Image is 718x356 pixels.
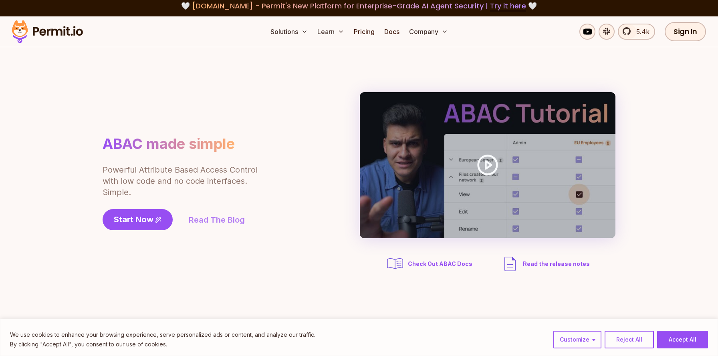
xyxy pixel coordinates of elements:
div: 🤍 🤍 [19,0,699,12]
button: Solutions [267,24,311,40]
button: Learn [314,24,347,40]
span: Start Now [114,214,153,225]
p: By clicking "Accept All", you consent to our use of cookies. [10,340,315,349]
a: Pricing [351,24,378,40]
img: Permit logo [8,18,87,45]
span: Check Out ABAC Docs [408,260,472,268]
button: Company [406,24,451,40]
p: Powerful Attribute Based Access Control with low code and no code interfaces. Simple. [103,164,259,198]
span: 5.4k [631,27,649,36]
p: We use cookies to enhance your browsing experience, serve personalized ads or content, and analyz... [10,330,315,340]
a: Try it here [490,1,526,11]
span: [DOMAIN_NAME] - Permit's New Platform for Enterprise-Grade AI Agent Security | [192,1,526,11]
a: Read The Blog [189,214,245,225]
button: Customize [553,331,601,348]
a: Check Out ABAC Docs [385,254,475,274]
img: description [500,254,520,274]
a: Read the release notes [500,254,590,274]
h1: ABAC made simple [103,135,235,153]
a: 5.4k [618,24,655,40]
a: Docs [381,24,403,40]
a: Start Now [103,209,173,230]
span: Read the release notes [523,260,590,268]
button: Reject All [605,331,654,348]
a: Sign In [665,22,706,41]
img: abac docs [385,254,405,274]
button: Accept All [657,331,708,348]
